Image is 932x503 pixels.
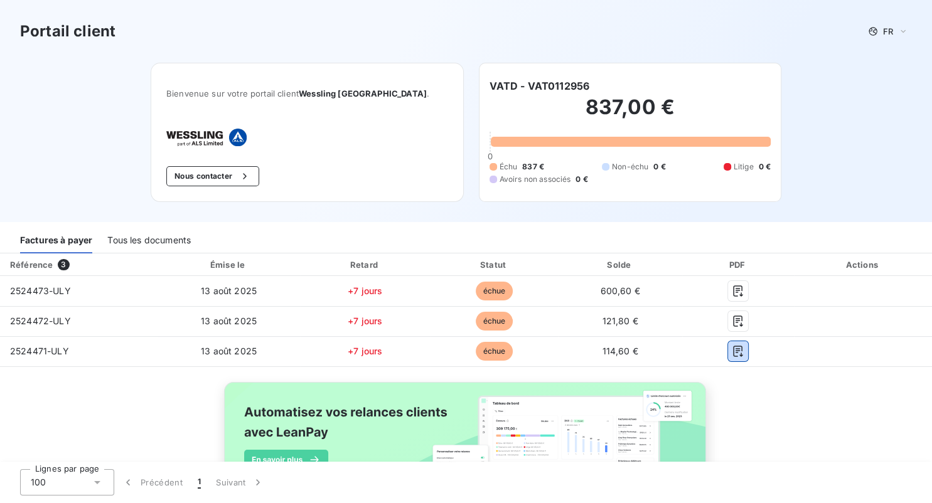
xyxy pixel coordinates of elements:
[299,88,427,98] span: Wessling [GEOGRAPHIC_DATA]
[10,315,71,326] span: 2524472-ULY
[685,258,791,271] div: PDF
[20,20,115,43] h3: Portail client
[166,166,259,186] button: Nous contacter
[603,315,638,326] span: 121,80 €
[601,285,640,296] span: 600,60 €
[576,174,587,185] span: 0 €
[500,161,518,172] span: Échu
[107,227,191,253] div: Tous les documents
[348,285,382,296] span: +7 jours
[487,151,492,161] span: 0
[490,78,590,93] h6: VATD - VAT0112956
[198,476,201,489] span: 1
[490,95,771,132] h2: 837,00 €
[303,258,428,271] div: Retard
[500,174,571,185] span: Avoirs non associés
[10,346,69,356] span: 2524471-ULY
[201,346,257,356] span: 13 août 2025
[160,258,297,271] div: Émise le
[476,312,513,331] span: échue
[58,259,69,270] span: 3
[10,260,53,270] div: Référence
[208,469,272,495] button: Suivant
[653,161,665,172] span: 0 €
[603,346,638,356] span: 114,60 €
[522,161,544,172] span: 837 €
[560,258,680,271] div: Solde
[10,285,71,296] span: 2524473-ULY
[433,258,555,271] div: Statut
[476,342,513,361] span: échue
[759,161,771,172] span: 0 €
[201,315,257,326] span: 13 août 2025
[612,161,648,172] span: Non-échu
[190,469,208,495] button: 1
[476,282,513,300] span: échue
[166,129,247,146] img: Company logo
[166,88,448,98] span: Bienvenue sur votre portail client .
[20,227,92,253] div: Factures à payer
[31,476,46,489] span: 100
[734,161,754,172] span: Litige
[114,469,190,495] button: Précédent
[883,26,893,36] span: FR
[201,285,257,296] span: 13 août 2025
[348,315,382,326] span: +7 jours
[796,258,929,271] div: Actions
[348,346,382,356] span: +7 jours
